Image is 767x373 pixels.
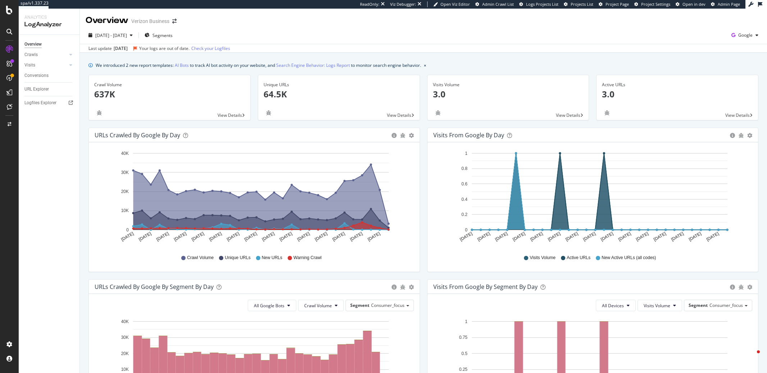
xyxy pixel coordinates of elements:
text: [DATE] [582,231,597,242]
button: Crawl Volume [298,300,344,311]
div: Overview [86,14,128,27]
div: Active URLs [602,82,753,88]
span: Segment [689,302,708,308]
span: Project Settings [641,1,670,7]
text: [DATE] [459,231,473,242]
div: gear [409,285,414,290]
span: All Google Bots [254,303,284,309]
text: [DATE] [617,231,632,242]
div: Visits from Google By Segment By Day [433,283,538,290]
div: Crawls [24,51,38,59]
span: View Details [218,112,242,118]
div: bug [400,133,405,138]
text: [DATE] [565,231,579,242]
text: [DATE] [653,231,667,242]
text: [DATE] [635,231,649,242]
div: bug [433,110,443,115]
div: info banner [88,61,758,69]
text: 20K [121,351,129,356]
text: [DATE] [529,231,544,242]
span: Unique URLs [225,255,250,261]
text: [DATE] [120,231,134,242]
text: 10K [121,208,129,213]
span: Visits Volume [530,255,556,261]
text: [DATE] [208,231,223,242]
span: Crawl Volume [187,255,214,261]
div: Overview [24,41,42,48]
span: Google [738,32,753,38]
text: 0 [465,227,467,232]
button: All Devices [596,300,636,311]
button: [DATE] - [DATE] [86,29,136,41]
a: Conversions [24,72,74,79]
a: URL Explorer [24,86,74,93]
text: [DATE] [688,231,702,242]
span: Admin Crawl List [482,1,514,7]
span: New URLs [262,255,282,261]
div: gear [409,133,414,138]
span: Segment [350,302,369,308]
a: Crawls [24,51,67,59]
text: 0.8 [461,166,467,171]
text: [DATE] [670,231,684,242]
text: [DATE] [279,231,293,242]
div: [DATE] [114,45,128,52]
span: New Active URLs (all codes) [602,255,656,261]
span: Open in dev [682,1,706,7]
button: close banner [422,60,428,70]
text: [DATE] [155,231,170,242]
div: URLs Crawled by Google By Segment By Day [95,283,214,290]
p: 3.0 [433,88,584,100]
svg: A chart. [433,148,753,248]
div: bug [400,285,405,290]
text: 0.75 [459,335,467,340]
div: URLs Crawled by Google by day [95,132,180,139]
text: [DATE] [226,231,240,242]
text: [DATE] [138,231,152,242]
div: Last update [88,45,230,52]
a: Project Page [599,1,629,7]
text: 1 [465,319,467,324]
div: Conversions [24,72,49,79]
div: Logfiles Explorer [24,99,56,107]
text: [DATE] [296,231,311,242]
div: Unique URLs [264,82,414,88]
div: Crawl Volume [94,82,245,88]
text: [DATE] [705,231,720,242]
p: 64.5K [264,88,414,100]
div: Visits from Google by day [433,132,504,139]
button: Segments [142,29,175,41]
text: [DATE] [349,231,364,242]
text: [DATE] [600,231,614,242]
div: We introduced 2 new report templates: to track AI bot activity on your website, and to monitor se... [96,61,421,69]
text: 40K [121,151,129,156]
div: Viz Debugger: [390,1,416,7]
div: Your logs are out of date. [139,45,190,52]
span: Segments [152,32,173,38]
text: [DATE] [191,231,205,242]
text: [DATE] [314,231,328,242]
span: Consumer_focus [371,302,405,308]
div: Visits Volume [433,82,584,88]
div: Analytics [24,14,74,20]
button: Google [729,29,761,41]
button: Visits Volume [638,300,682,311]
div: circle-info [730,285,735,290]
button: All Google Bots [248,300,296,311]
span: Projects List [571,1,593,7]
text: 0.25 [459,367,467,372]
a: Open in dev [676,1,706,7]
a: Admin Crawl List [475,1,514,7]
div: bug [264,110,274,115]
span: Logs Projects List [526,1,558,7]
text: 10K [121,367,129,372]
text: [DATE] [243,231,258,242]
div: A chart. [95,148,414,248]
span: Visits Volume [644,303,670,309]
span: Admin Page [718,1,740,7]
div: bug [94,110,104,115]
a: Overview [24,41,74,48]
span: View Details [387,112,411,118]
text: [DATE] [173,231,187,242]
